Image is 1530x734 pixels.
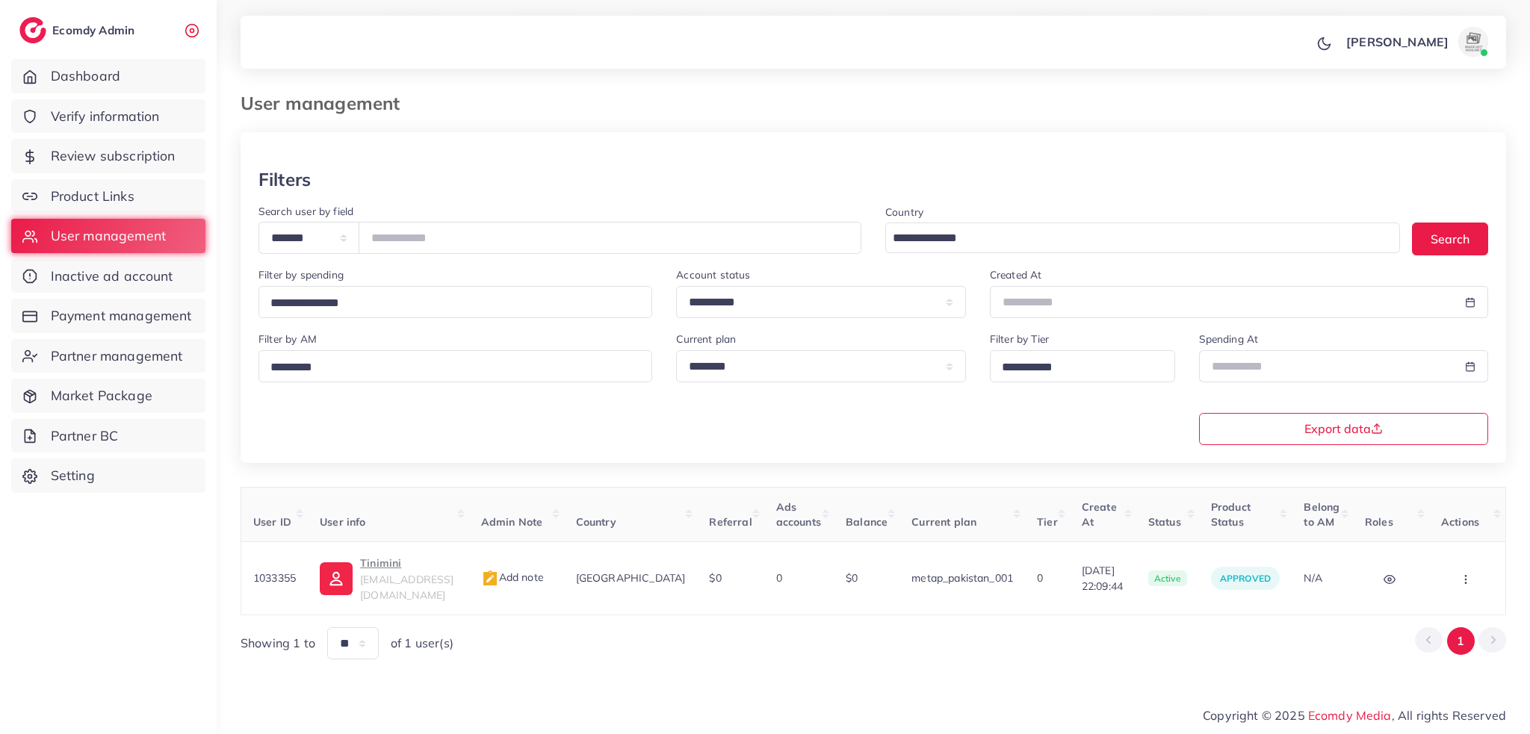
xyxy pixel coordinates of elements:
a: Setting [11,458,205,493]
div: Search for option [885,223,1400,253]
span: User management [51,226,166,246]
span: 0 [1037,571,1043,585]
a: Inactive ad account [11,259,205,293]
span: Verify information [51,107,160,126]
a: Market Package [11,379,205,413]
a: Partner management [11,339,205,373]
div: Search for option [258,286,652,318]
span: User info [320,515,365,529]
span: Copyright © 2025 [1203,706,1506,724]
span: Roles [1365,515,1393,529]
h2: Ecomdy Admin [52,23,138,37]
label: Filter by AM [258,332,317,346]
span: Export data [1304,423,1383,435]
div: Search for option [258,350,652,382]
span: Current plan [911,515,976,529]
input: Search for option [888,227,1381,250]
span: Referral [709,515,752,529]
label: Search user by field [258,204,353,219]
span: [GEOGRAPHIC_DATA] [576,571,686,585]
a: logoEcomdy Admin [19,17,138,43]
a: [PERSON_NAME]avatar [1338,27,1494,57]
span: Payment management [51,306,192,326]
span: N/A [1304,571,1322,585]
img: ic-user-info.36bf1079.svg [320,562,353,595]
span: Partner management [51,346,183,366]
span: Dashboard [51,66,120,86]
span: Balance [846,515,888,529]
input: Search for option [265,356,633,379]
input: Search for option [265,292,633,315]
span: metap_pakistan_001 [911,571,1013,585]
span: Tier [1037,515,1058,529]
label: Filter by spending [258,267,344,282]
a: Product Links [11,179,205,214]
span: Belong to AM [1304,500,1339,529]
span: Create At [1082,500,1117,529]
span: Partner BC [51,426,119,446]
span: 1033355 [253,571,296,585]
span: active [1148,570,1187,587]
button: Search [1412,223,1488,255]
a: Payment management [11,299,205,333]
p: [PERSON_NAME] [1346,33,1449,51]
a: User management [11,219,205,253]
label: Current plan [676,332,736,346]
a: Dashboard [11,59,205,93]
div: Search for option [990,350,1175,382]
span: [DATE] 22:09:44 [1082,563,1124,594]
a: Verify information [11,99,205,134]
ul: Pagination [1415,627,1506,655]
h3: User management [241,93,412,114]
p: Tinimini [360,554,457,572]
a: Review subscription [11,139,205,173]
label: Spending At [1199,332,1259,346]
span: Market Package [51,386,152,405]
span: 0 [776,571,782,585]
label: Created At [990,267,1042,282]
img: avatar [1458,27,1488,57]
span: Inactive ad account [51,267,173,286]
span: $0 [709,571,721,585]
a: Ecomdy Media [1308,708,1392,723]
a: Tinimini[EMAIL_ADDRESS][DOMAIN_NAME] [320,554,457,603]
span: Review subscription [51,146,176,166]
h3: Filters [258,169,311,190]
span: $0 [846,571,858,585]
span: , All rights Reserved [1392,706,1506,724]
span: Admin Note [481,515,543,529]
span: Actions [1441,515,1479,529]
button: Go to page 1 [1447,627,1475,655]
span: of 1 user(s) [391,635,453,652]
span: Showing 1 to [241,635,315,652]
button: Export data [1199,413,1489,445]
span: User ID [253,515,291,529]
span: Country [576,515,616,529]
span: Product Status [1211,500,1251,529]
a: Partner BC [11,419,205,453]
label: Filter by Tier [990,332,1049,346]
span: [EMAIL_ADDRESS][DOMAIN_NAME] [360,573,453,601]
label: Account status [676,267,750,282]
label: Country [885,205,923,220]
span: Ads accounts [776,500,821,529]
span: Product Links [51,187,134,206]
img: logo [19,17,46,43]
span: Add note [481,570,544,584]
img: admin_note.cdd0b510.svg [481,570,499,588]
span: Status [1148,515,1181,529]
span: approved [1220,573,1271,584]
span: Setting [51,466,95,485]
input: Search for option [997,356,1156,379]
